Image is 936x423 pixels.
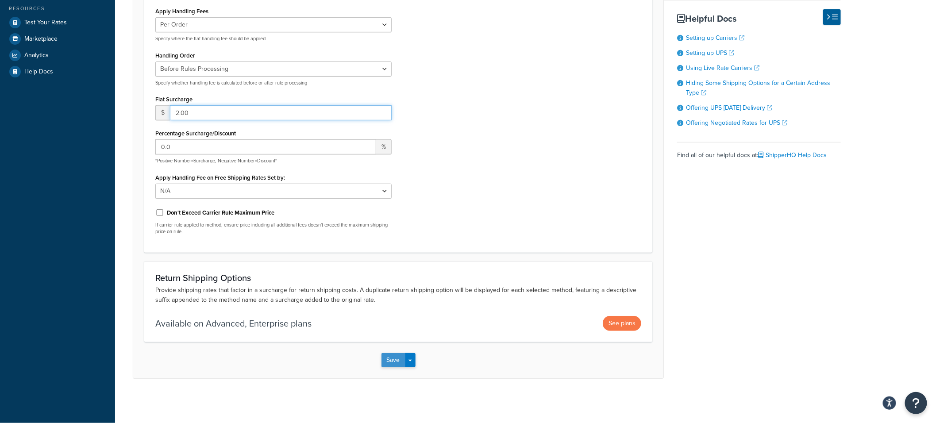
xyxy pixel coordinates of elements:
[7,64,108,80] a: Help Docs
[155,174,285,181] label: Apply Handling Fee on Free Shipping Rates Set by:
[155,273,641,283] h3: Return Shipping Options
[167,209,274,217] label: Don't Exceed Carrier Rule Maximum Price
[686,48,734,58] a: Setting up UPS
[7,31,108,47] a: Marketplace
[155,130,236,137] label: Percentage Surcharge/Discount
[376,139,392,154] span: %
[155,285,641,305] p: Provide shipping rates that factor in a surcharge for return shipping costs. A duplicate return s...
[758,150,827,160] a: ShipperHQ Help Docs
[677,14,841,23] h3: Helpful Docs
[686,78,830,97] a: Hiding Some Shipping Options for a Certain Address Type
[686,118,787,127] a: Offering Negotiated Rates for UPS
[155,105,170,120] span: $
[7,5,108,12] div: Resources
[155,80,392,86] p: Specify whether handling fee is calculated before or after rule processing
[155,8,208,15] label: Apply Handling Fees
[7,15,108,31] a: Test Your Rates
[24,68,53,76] span: Help Docs
[823,9,841,25] button: Hide Help Docs
[686,103,772,112] a: Offering UPS [DATE] Delivery
[155,317,312,330] p: Available on Advanced, Enterprise plans
[155,35,392,42] p: Specify where the flat handling fee should be applied
[677,142,841,162] div: Find all of our helpful docs at:
[155,158,392,164] p: *Positive Number=Surcharge, Negative Number=Discount*
[155,52,195,59] label: Handling Order
[381,353,405,367] button: Save
[686,33,744,42] a: Setting up Carriers
[24,35,58,43] span: Marketplace
[24,52,49,59] span: Analytics
[905,392,927,414] button: Open Resource Center
[155,222,392,235] p: If carrier rule applied to method, ensure price including all additional fees doesn't exceed the ...
[603,316,641,331] button: See plans
[7,47,108,63] a: Analytics
[24,19,67,27] span: Test Your Rates
[686,63,759,73] a: Using Live Rate Carriers
[155,96,193,103] label: Flat Surcharge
